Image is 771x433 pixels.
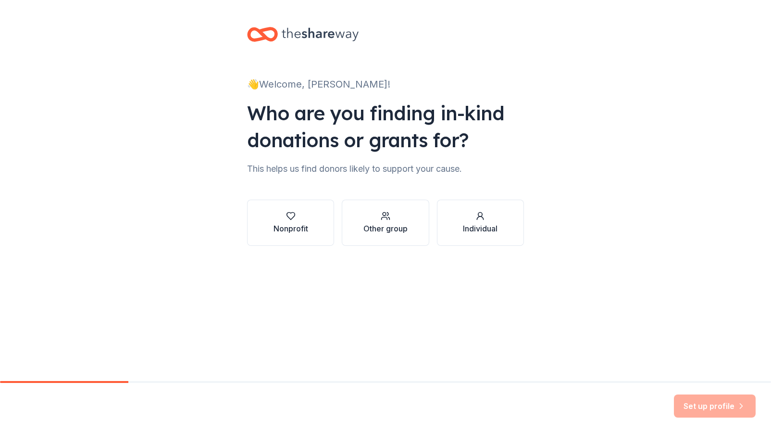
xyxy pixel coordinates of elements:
[247,161,524,177] div: This helps us find donors likely to support your cause.
[274,223,308,234] div: Nonprofit
[363,223,408,234] div: Other group
[247,200,334,246] button: Nonprofit
[463,223,497,234] div: Individual
[247,76,524,92] div: 👋 Welcome, [PERSON_NAME]!
[437,200,524,246] button: Individual
[247,100,524,153] div: Who are you finding in-kind donations or grants for?
[342,200,429,246] button: Other group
